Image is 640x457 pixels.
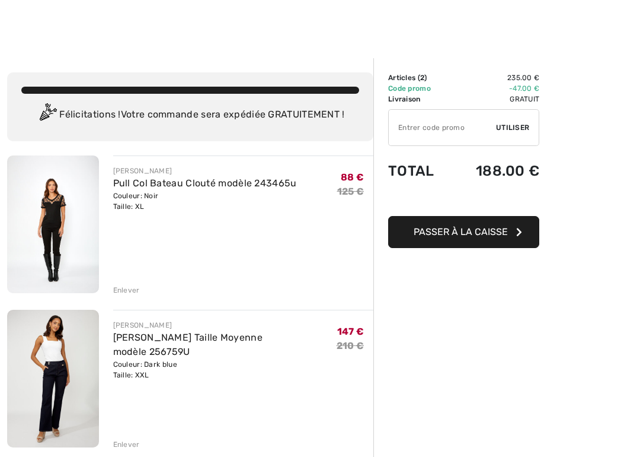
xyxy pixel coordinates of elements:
[414,226,508,237] span: Passer à la caisse
[452,94,539,104] td: Gratuit
[113,191,297,212] div: Couleur: Noir Taille: XL
[452,72,539,83] td: 235.00 €
[113,285,140,296] div: Enlever
[113,359,337,380] div: Couleur: Dark blue Taille: XXL
[388,151,452,191] td: Total
[113,177,297,189] a: Pull Col Bateau Clouté modèle 243465u
[388,191,539,212] iframe: PayPal
[388,94,452,104] td: Livraison
[113,439,140,450] div: Enlever
[388,216,539,248] button: Passer à la caisse
[341,172,364,183] span: 88 €
[337,186,364,197] s: 125 €
[113,320,337,331] div: [PERSON_NAME]
[21,103,359,127] div: Félicitations ! Votre commande sera expédiée GRATUITEMENT !
[389,110,496,145] input: Code promo
[7,310,99,448] img: Jean Évasé Taille Moyenne modèle 256759U
[452,83,539,94] td: -47.00 €
[337,340,364,351] s: 210 €
[496,122,529,133] span: Utiliser
[36,103,59,127] img: Congratulation2.svg
[337,326,364,337] span: 147 €
[420,74,424,82] span: 2
[7,155,99,293] img: Pull Col Bateau Clouté modèle 243465u
[388,72,452,83] td: Articles ( )
[452,151,539,191] td: 188.00 €
[113,166,297,176] div: [PERSON_NAME]
[113,332,263,357] a: [PERSON_NAME] Taille Moyenne modèle 256759U
[388,83,452,94] td: Code promo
